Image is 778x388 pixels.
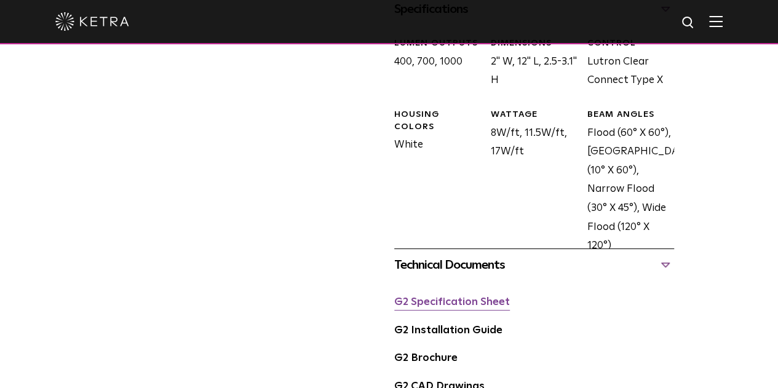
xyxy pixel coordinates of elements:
a: G2 Brochure [394,353,458,363]
div: BEAM ANGLES [587,109,675,121]
div: Lutron Clear Connect Type X [578,38,675,90]
div: 2" W, 12" L, 2.5-3.1" H [482,38,578,90]
a: G2 Installation Guide [394,325,502,336]
img: Hamburger%20Nav.svg [709,15,723,27]
div: Technical Documents [394,255,674,275]
img: ketra-logo-2019-white [55,12,129,31]
div: 400, 700, 1000 [385,38,482,90]
a: G2 Specification Sheet [394,297,510,307]
div: WATTAGE [491,109,578,121]
div: Flood (60° X 60°), [GEOGRAPHIC_DATA] (10° X 60°), Narrow Flood (30° X 45°), Wide Flood (120° X 120°) [578,109,675,256]
div: White [385,109,482,256]
div: HOUSING COLORS [394,109,482,133]
div: 8W/ft, 11.5W/ft, 17W/ft [482,109,578,256]
img: search icon [681,15,696,31]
